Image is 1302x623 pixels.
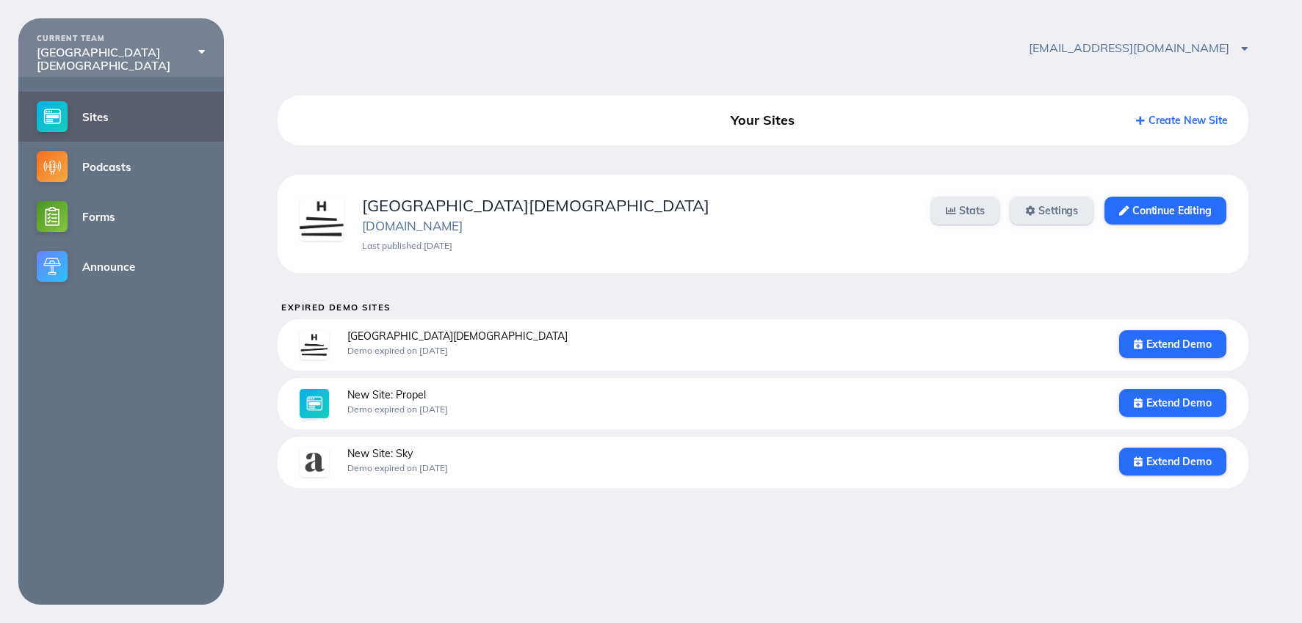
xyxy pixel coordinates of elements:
div: New Site: Propel [347,389,1101,401]
div: Your Sites [608,107,918,134]
a: Create New Site [1136,114,1228,127]
div: Demo expired on [DATE] [347,346,1101,356]
img: announce-small@2x.png [37,251,68,282]
span: [EMAIL_ADDRESS][DOMAIN_NAME] [1029,40,1248,55]
div: Demo expired on [DATE] [347,463,1101,473]
div: Last published [DATE] [362,241,913,251]
a: Extend Demo [1119,448,1226,476]
a: Continue Editing [1104,197,1226,225]
div: [GEOGRAPHIC_DATA][DEMOGRAPHIC_DATA] [37,45,206,73]
img: sites-small@2x.png [37,101,68,132]
a: Stats [931,197,999,225]
img: psqtb4ykltgfx2pd.png [300,197,344,241]
a: Extend Demo [1119,330,1226,358]
img: 0n5e3kwwxbuc3jxm.jpg [300,448,329,477]
img: yi6qrzusiobb5tho.png [300,330,329,360]
a: Announce [18,241,224,291]
img: forms-small@2x.png [37,201,68,232]
a: Sites [18,92,224,142]
div: CURRENT TEAM [37,34,206,43]
a: Podcasts [18,142,224,192]
img: sites-large@2x.jpg [300,389,329,418]
img: podcasts-small@2x.png [37,151,68,182]
div: Demo expired on [DATE] [347,404,1101,415]
a: Extend Demo [1119,389,1226,417]
h5: Expired Demo Sites [281,302,1248,312]
div: [GEOGRAPHIC_DATA][DEMOGRAPHIC_DATA] [347,330,1101,342]
a: Settings [1010,197,1093,225]
div: New Site: Sky [347,448,1101,459]
a: Forms [18,192,224,241]
a: [DOMAIN_NAME] [362,218,463,233]
div: [GEOGRAPHIC_DATA][DEMOGRAPHIC_DATA] [362,197,913,215]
